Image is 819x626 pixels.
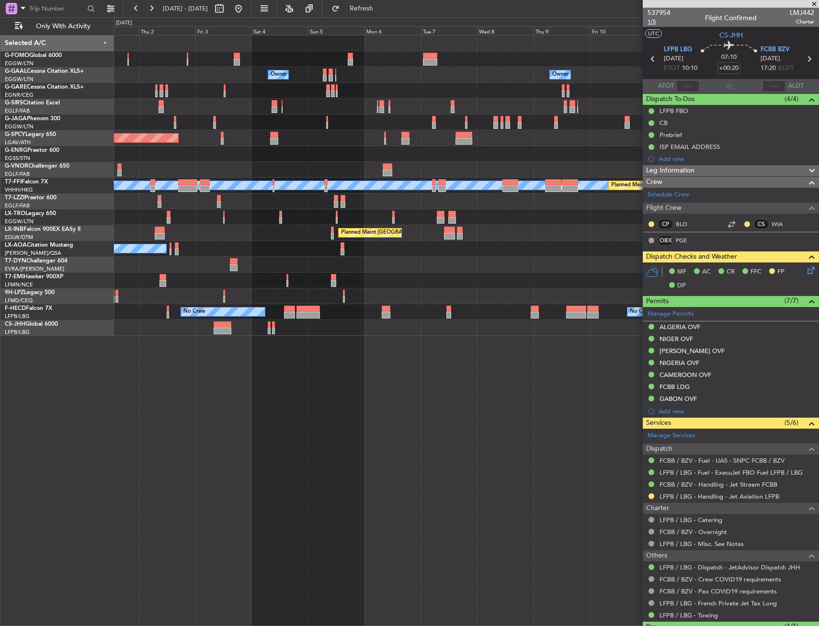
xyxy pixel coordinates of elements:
div: Fri 10 [590,26,647,35]
a: FCBB / BZV - Handling - Jet Stream FCBB [660,480,777,489]
span: Dispatch To-Dos [646,94,694,105]
a: 9H-LPZLegacy 500 [5,290,55,296]
div: FCBB LDG [660,383,690,391]
span: FP [777,267,785,277]
div: CAMEROON OVF [660,371,711,379]
span: T7-FFI [5,179,22,185]
a: LFMD/CEQ [5,297,33,304]
div: Prebrief [660,131,682,139]
span: G-ENRG [5,148,27,153]
a: VHHH/HKG [5,186,33,193]
div: ISP EMAIL ADDRESS [660,143,720,151]
div: OBX [658,235,673,246]
span: MF [677,267,686,277]
a: F-HECDFalcon 7X [5,306,52,311]
span: CS-JHH [719,30,743,40]
span: Flight Crew [646,203,682,214]
span: Leg Information [646,165,694,176]
div: Planned Maint Geneva (Cointrin) [611,178,690,193]
div: No Crew [630,305,652,319]
a: EVRA/[PERSON_NAME] [5,265,64,273]
span: (5/6) [785,418,798,428]
span: CR [727,267,735,277]
span: [DATE] [761,54,780,64]
span: T7-DYN [5,258,26,264]
button: Only With Activity [11,19,104,34]
span: Permits [646,296,669,307]
div: Add new [659,155,814,163]
div: GABON OVF [660,395,697,403]
span: Services [646,418,671,429]
div: CP [658,219,673,229]
div: No Crew [183,305,205,319]
a: Schedule Crew [648,190,689,200]
a: EGLF/FAB [5,171,30,178]
div: Thu 2 [139,26,195,35]
a: FCBB / BZV - Pax COVID19 requirements [660,587,777,595]
span: Crew [646,177,662,188]
a: LFPB/LBG [5,313,30,320]
span: FFC [751,267,762,277]
span: Dispatch [646,444,672,455]
a: PGE [676,236,697,245]
a: Manage Services [648,431,695,441]
a: LFPB / LBG - Catering [660,516,722,524]
a: EGGW/LTN [5,60,34,67]
a: LX-TROLegacy 650 [5,211,56,216]
a: G-ENRGPraetor 600 [5,148,59,153]
span: 1/5 [648,18,671,26]
div: Fri 3 [195,26,252,35]
a: G-GAALCessna Citation XLS+ [5,68,84,74]
a: LFPB / LBG - Towing [660,611,718,619]
a: LX-INBFalcon 900EX EASy II [5,227,80,232]
span: ETOT [664,64,680,73]
a: LFPB/LBG [5,329,30,336]
a: T7-FFIFalcon 7X [5,179,48,185]
span: G-JAGA [5,116,27,122]
a: EGLF/FAB [5,202,30,209]
a: T7-LZZIPraetor 600 [5,195,57,201]
span: Others [646,550,667,561]
span: F-HECD [5,306,26,311]
span: (7/7) [785,296,798,306]
span: T7-EMI [5,274,23,280]
span: G-VNOR [5,163,28,169]
span: 537954 [648,8,671,18]
div: Wed 8 [477,26,534,35]
div: CS [753,219,769,229]
span: ELDT [778,64,794,73]
a: CS-JHHGlobal 6000 [5,321,58,327]
span: (4/4) [785,94,798,104]
span: LMJ442 [790,8,814,18]
span: ALDT [788,81,804,91]
span: Charter [646,503,669,514]
span: DP [677,281,686,291]
span: AC [702,267,711,277]
span: G-SIRS [5,100,23,106]
a: EGGW/LTN [5,123,34,130]
span: 17:20 [761,64,776,73]
a: G-FOMOGlobal 6000 [5,53,62,58]
a: T7-DYNChallenger 604 [5,258,68,264]
span: G-FOMO [5,53,29,58]
div: Owner [552,68,569,82]
a: EGNR/CEG [5,91,34,99]
a: LX-AOACitation Mustang [5,242,73,248]
a: G-SIRSCitation Excel [5,100,60,106]
div: Add new [659,407,814,415]
input: --:-- [676,80,699,92]
div: NIGERIA OVF [660,359,699,367]
a: LFPB / LBG - Dispatch - JetAdvisor Dispatch JHH [660,563,800,571]
span: Charter [790,18,814,26]
a: FCBB / BZV - Overnight [660,528,727,536]
a: LFPB / LBG - Misc. See Notes [660,540,744,548]
a: G-GARECessna Citation XLS+ [5,84,84,90]
input: Trip Number [29,1,84,16]
span: 07:10 [721,53,737,62]
a: LGAV/ATH [5,139,31,146]
span: 9H-LPZ [5,290,24,296]
div: Mon 6 [364,26,421,35]
a: EGGW/LTN [5,76,34,83]
span: T7-LZZI [5,195,24,201]
span: G-GARE [5,84,27,90]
